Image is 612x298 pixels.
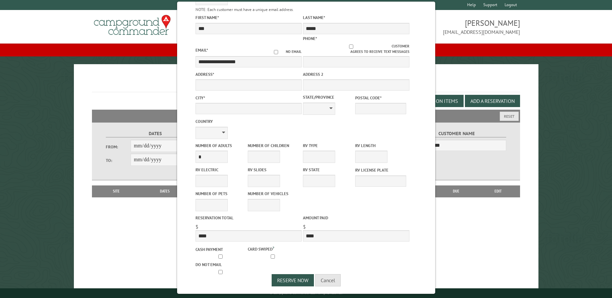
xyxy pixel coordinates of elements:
small: NOTE: Each customer must have a unique email address. [195,7,293,12]
label: State/Province [303,94,354,100]
label: City [195,95,301,101]
h2: Filters [92,110,520,122]
label: Number of Children [247,143,298,149]
button: Cancel [315,274,341,286]
label: RV Length [355,143,406,149]
label: Phone [303,36,317,41]
label: Email [195,47,208,53]
label: Customer agrees to receive text messages [303,44,409,55]
small: © Campground Commander LLC. All rights reserved. [270,291,343,295]
label: Postal Code [355,95,406,101]
input: Customer agrees to receive text messages [311,45,392,49]
label: RV Type [303,143,354,149]
label: Reservation Total [195,215,301,221]
label: No email [266,49,302,55]
input: No email [266,50,286,54]
label: Number of Pets [195,191,246,197]
label: From: [106,144,130,150]
button: Edit Add-on Items [408,95,464,107]
label: Amount paid [303,215,409,221]
label: Card swiped [247,245,298,252]
button: Reserve Now [272,274,314,286]
label: RV Electric [195,167,246,173]
img: Campground Commander [92,13,173,38]
th: Site [95,185,137,197]
button: Add a Reservation [465,95,520,107]
label: Address [195,71,301,77]
label: First Name [195,15,301,21]
label: RV Slides [247,167,298,173]
label: To: [106,157,130,164]
label: Dates [106,130,204,137]
label: Customer Name [407,130,506,137]
span: $ [195,223,198,230]
label: Number of Adults [195,143,246,149]
th: Edit [477,185,520,197]
span: $ [303,223,306,230]
label: RV License Plate [355,167,406,173]
label: Last Name [303,15,409,21]
label: Address 2 [303,71,409,77]
label: Country [195,118,301,124]
label: RV State [303,167,354,173]
th: Dates [137,185,193,197]
label: Cash payment [195,246,246,253]
h1: Reservations [92,74,520,92]
th: Due [436,185,477,197]
a: ? [272,245,274,250]
label: Number of Vehicles [247,191,298,197]
label: Do not email [195,262,246,268]
button: Reset [500,112,519,121]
